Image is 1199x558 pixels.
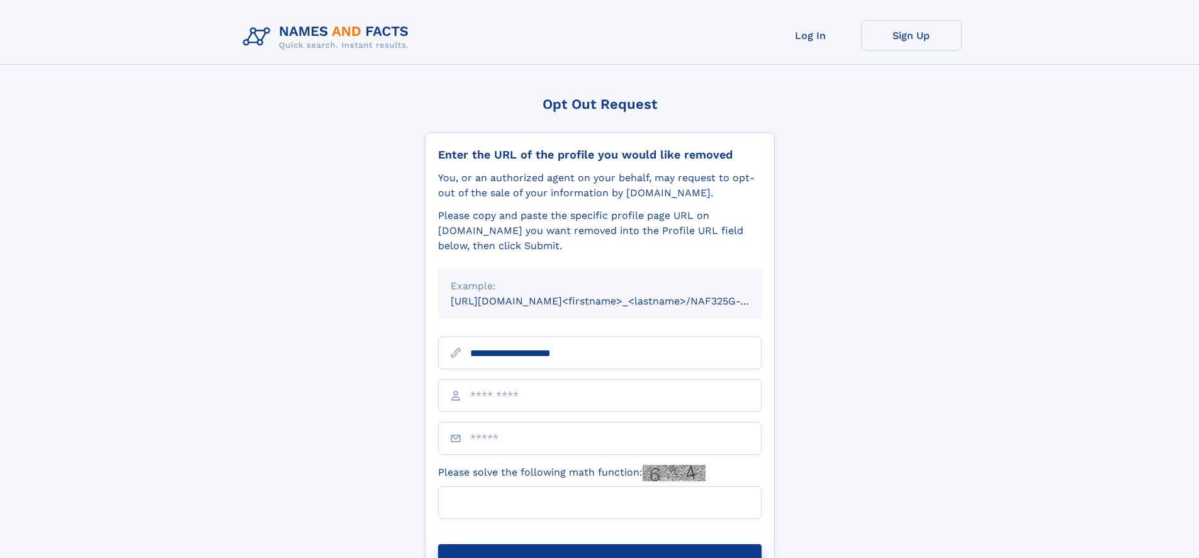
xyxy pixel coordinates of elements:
div: Enter the URL of the profile you would like removed [438,148,762,162]
div: Example: [451,279,749,294]
img: Logo Names and Facts [238,20,419,54]
label: Please solve the following math function: [438,465,706,481]
a: Log In [760,20,861,51]
div: Opt Out Request [425,96,775,112]
div: Please copy and paste the specific profile page URL on [DOMAIN_NAME] you want removed into the Pr... [438,208,762,254]
a: Sign Up [861,20,962,51]
small: [URL][DOMAIN_NAME]<firstname>_<lastname>/NAF325G-xxxxxxxx [451,295,785,307]
div: You, or an authorized agent on your behalf, may request to opt-out of the sale of your informatio... [438,170,762,201]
